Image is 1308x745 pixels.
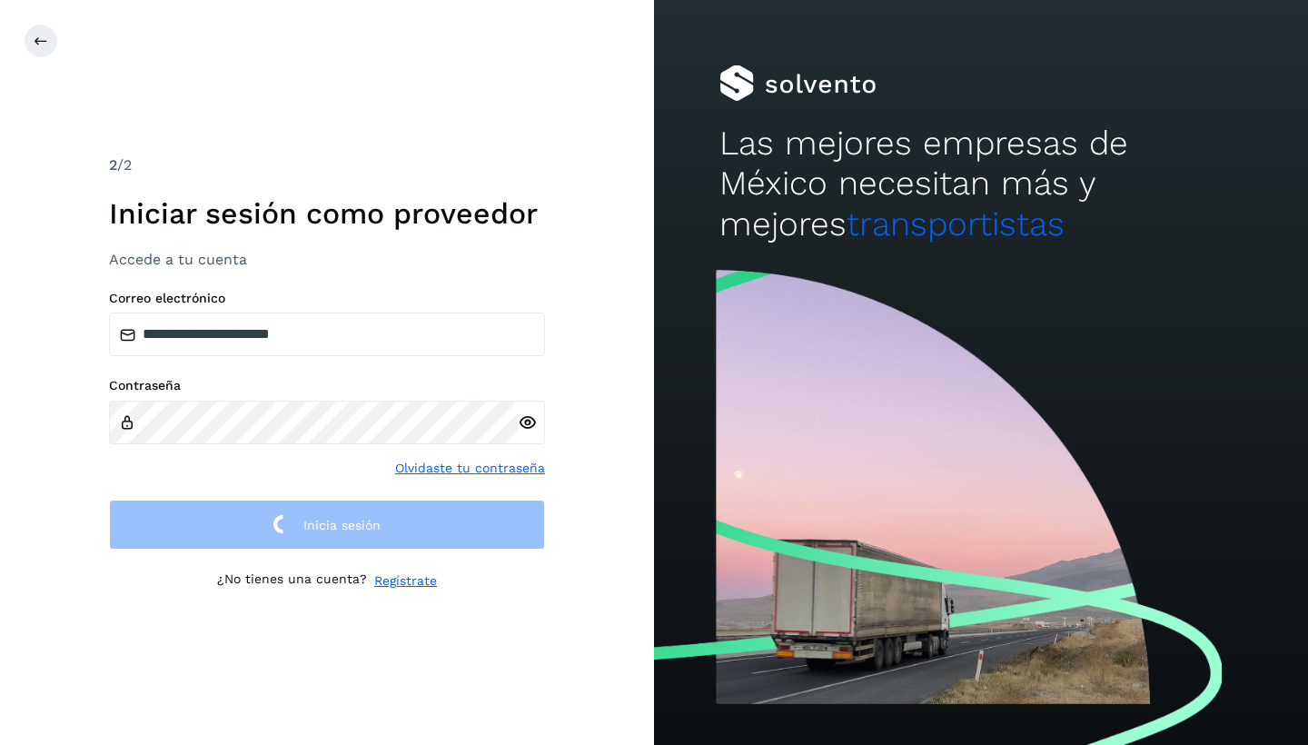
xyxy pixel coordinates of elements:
[374,571,437,591] a: Regístrate
[847,204,1065,243] span: transportistas
[217,571,367,591] p: ¿No tienes una cuenta?
[303,519,381,531] span: Inicia sesión
[109,154,545,176] div: /2
[109,378,545,393] label: Contraseña
[719,124,1243,244] h2: Las mejores empresas de México necesitan más y mejores
[109,196,545,231] h1: Iniciar sesión como proveedor
[109,251,545,268] h3: Accede a tu cuenta
[109,500,545,550] button: Inicia sesión
[395,459,545,478] a: Olvidaste tu contraseña
[109,291,545,306] label: Correo electrónico
[109,156,117,174] span: 2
